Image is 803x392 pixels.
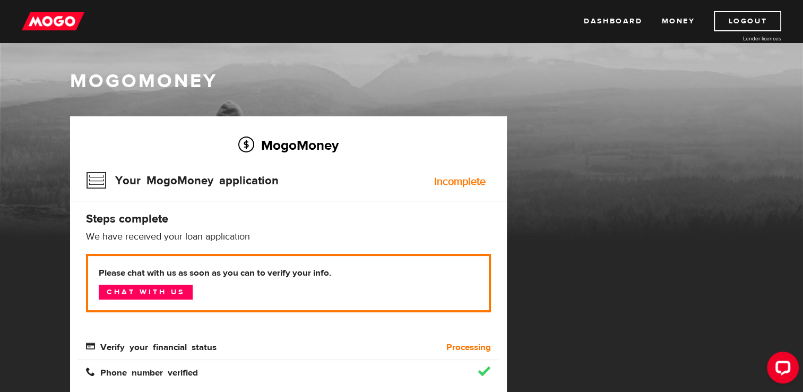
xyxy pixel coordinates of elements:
[434,176,486,187] div: Incomplete
[70,70,733,92] h1: MogoMoney
[99,267,478,279] b: Please chat with us as soon as you can to verify your info.
[99,285,193,300] a: Chat with us
[714,11,781,31] a: Logout
[86,342,217,351] span: Verify your financial status
[702,35,781,42] a: Lender licences
[86,211,491,226] h4: Steps complete
[758,347,803,392] iframe: LiveChat chat widget
[661,11,695,31] a: Money
[584,11,642,31] a: Dashboard
[86,367,198,376] span: Phone number verified
[446,341,491,354] b: Processing
[86,167,279,194] h3: Your MogoMoney application
[22,11,84,31] img: mogo_logo-11ee424be714fa7cbb0f0f49df9e16ec.png
[86,231,491,243] p: We have received your loan application
[86,134,491,156] h2: MogoMoney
